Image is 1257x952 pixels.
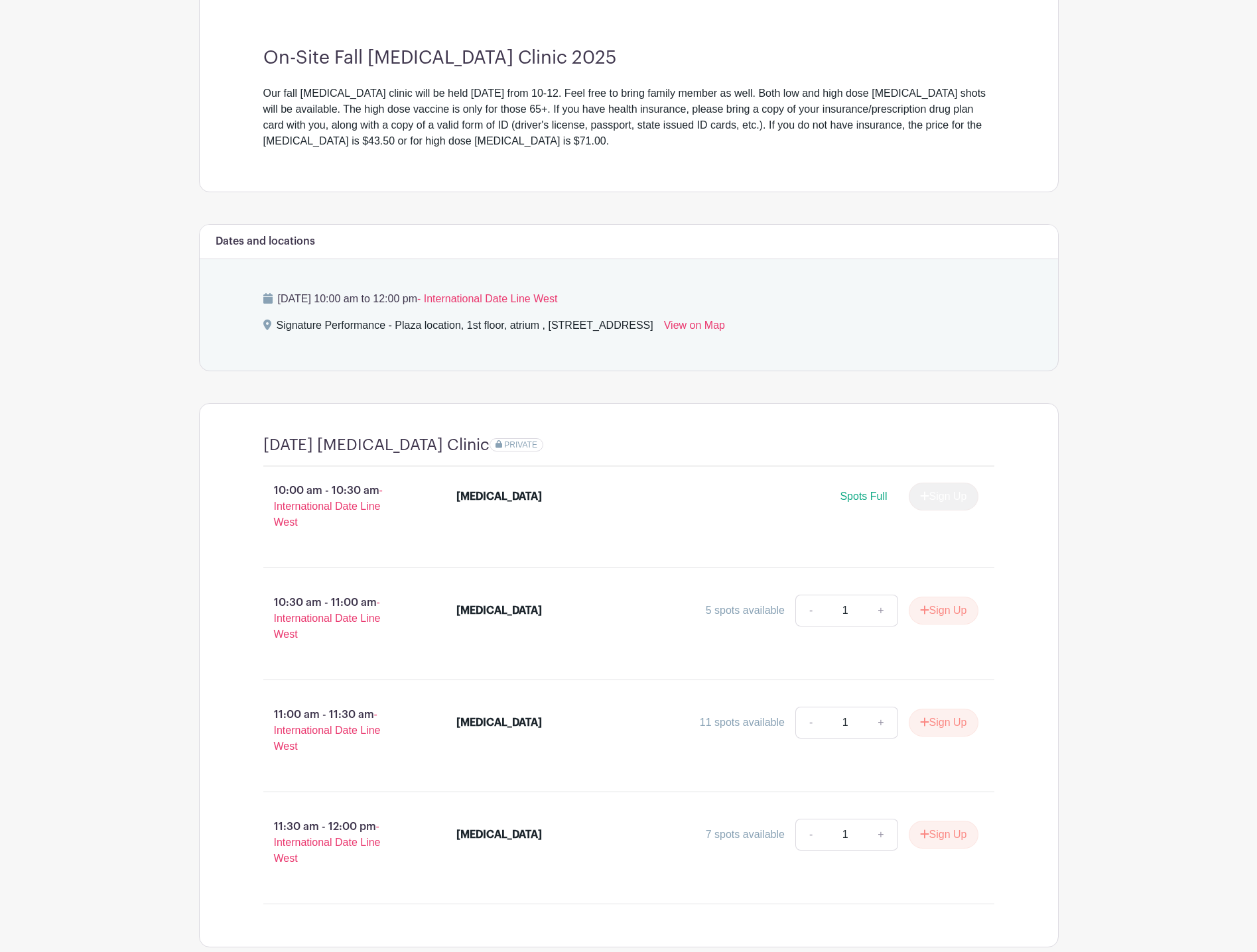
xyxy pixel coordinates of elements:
a: - [795,595,826,626]
div: [MEDICAL_DATA] [456,715,542,731]
h4: [DATE] [MEDICAL_DATA] Clinic [263,436,490,455]
a: + [864,595,897,626]
p: 10:00 am - 10:30 am [242,477,436,536]
div: 5 spots available [706,603,785,619]
button: Sign Up [909,597,978,625]
span: Spots Full [840,491,887,502]
p: 10:30 am - 11:00 am [242,589,436,648]
p: 11:00 am - 11:30 am [242,701,436,760]
span: - International Date Line West [274,821,381,864]
button: Sign Up [909,821,978,849]
a: - [795,819,826,851]
button: Sign Up [909,709,978,737]
p: 11:30 am - 12:00 pm [242,813,436,872]
div: [MEDICAL_DATA] [456,827,542,843]
a: + [864,819,897,851]
h3: On-Site Fall [MEDICAL_DATA] Clinic 2025 [263,47,994,70]
h6: Dates and locations [216,235,315,248]
div: Signature Performance - Plaza location, 1st floor, atrium , [STREET_ADDRESS] [277,318,653,339]
div: [MEDICAL_DATA] [456,489,542,505]
div: 11 spots available [700,715,785,731]
span: - International Date Line West [274,709,381,752]
p: [DATE] 10:00 am to 12:00 pm [263,291,994,307]
a: - [795,707,826,739]
a: View on Map [664,318,725,339]
div: [MEDICAL_DATA] [456,603,542,619]
div: 7 spots available [706,827,785,843]
span: - International Date Line West [274,485,383,528]
a: + [864,707,897,739]
span: - International Date Line West [274,597,381,640]
span: PRIVATE [504,440,537,449]
div: Our fall [MEDICAL_DATA] clinic will be held [DATE] from 10-12. Feel free to bring family member a... [263,86,994,149]
span: - International Date Line West [417,293,557,304]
